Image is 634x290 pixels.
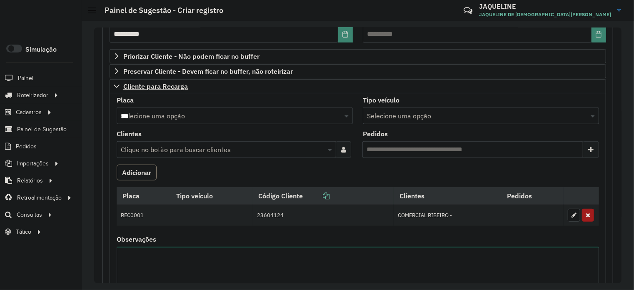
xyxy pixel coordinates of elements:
span: Consultas [17,210,42,219]
span: Tático [16,227,31,236]
th: Pedidos [501,187,563,205]
h2: Painel de Sugestão - Criar registro [96,6,223,15]
span: Retroalimentação [17,193,62,202]
label: Pedidos [363,129,388,139]
a: Preservar Cliente - Devem ficar no buffer, não roteirizar [110,64,606,78]
span: Preservar Cliente - Devem ficar no buffer, não roteirizar [123,68,293,75]
span: Relatórios [17,176,43,185]
td: 23604124 [252,205,394,226]
a: Cliente para Recarga [110,79,606,93]
label: Observações [117,234,156,244]
span: Cadastros [16,108,42,117]
span: Roteirizador [17,91,48,100]
h3: JAQUELINE [479,2,611,10]
th: Clientes [394,187,501,205]
span: JAQUELINE DE [DEMOGRAPHIC_DATA][PERSON_NAME] [479,11,611,18]
label: Clientes [117,129,142,139]
th: Código Cliente [252,187,394,205]
a: Contato Rápido [459,2,477,20]
th: Placa [117,187,170,205]
th: Tipo veículo [170,187,252,205]
span: Painel [18,74,33,82]
span: Pedidos [16,142,37,151]
span: Cliente para Recarga [123,83,188,90]
a: Priorizar Cliente - Não podem ficar no buffer [110,49,606,63]
td: REC0001 [117,205,170,226]
button: Adicionar [117,165,157,180]
span: Priorizar Cliente - Não podem ficar no buffer [123,53,260,60]
a: Copiar [303,192,329,200]
label: Simulação [25,45,57,55]
span: Painel de Sugestão [17,125,67,134]
button: Choose Date [338,26,353,42]
td: COMERCIAL RIBEIRO - [394,205,501,226]
label: Tipo veículo [363,95,399,105]
label: Placa [117,95,134,105]
button: Choose Date [592,26,606,42]
span: Importações [17,159,49,168]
